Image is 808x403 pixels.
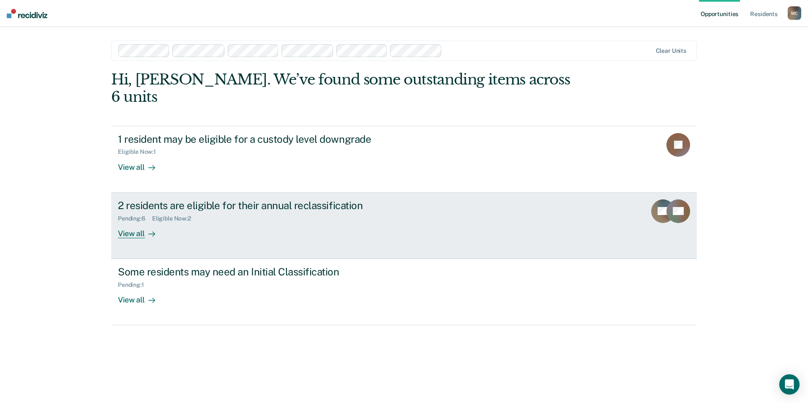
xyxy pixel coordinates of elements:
div: Eligible Now : 2 [152,215,198,222]
button: MC [788,6,801,20]
div: Hi, [PERSON_NAME]. We’ve found some outstanding items across 6 units [111,71,580,106]
div: Open Intercom Messenger [779,374,800,395]
a: 1 resident may be eligible for a custody level downgradeEligible Now:1View all [111,126,697,193]
div: 1 resident may be eligible for a custody level downgrade [118,133,415,145]
div: View all [118,222,165,238]
div: Some residents may need an Initial Classification [118,266,415,278]
div: Pending : 6 [118,215,152,222]
div: Eligible Now : 1 [118,148,163,155]
div: Pending : 1 [118,281,151,289]
div: M C [788,6,801,20]
div: View all [118,155,165,172]
div: View all [118,289,165,305]
div: 2 residents are eligible for their annual reclassification [118,199,415,212]
div: Clear units [656,47,687,54]
img: Recidiviz [7,9,47,18]
a: Some residents may need an Initial ClassificationPending:1View all [111,259,697,325]
a: 2 residents are eligible for their annual reclassificationPending:6Eligible Now:2View all [111,193,697,259]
